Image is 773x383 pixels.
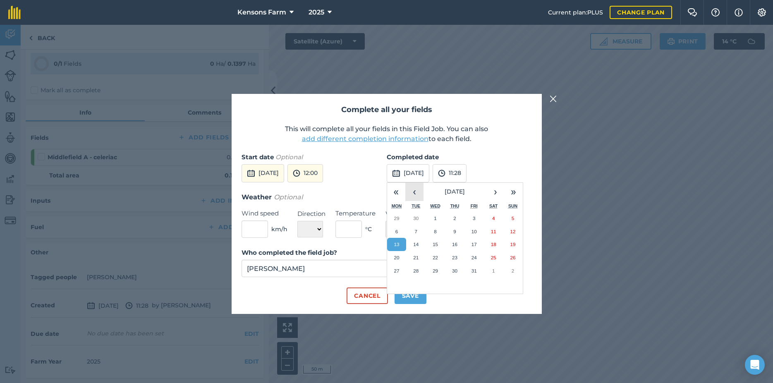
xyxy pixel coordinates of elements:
[365,225,372,234] span: ° C
[406,264,426,278] button: 28 October 2025
[452,268,457,273] abbr: 30 October 2025
[471,229,477,234] abbr: 10 October 2025
[413,268,419,273] abbr: 28 October 2025
[394,268,399,273] abbr: 27 October 2025
[287,164,323,182] button: 12:00
[387,264,407,278] button: 27 October 2025
[464,264,484,278] button: 31 October 2025
[426,212,445,225] button: 1 October 2025
[426,225,445,238] button: 8 October 2025
[735,7,743,17] img: svg+xml;base64,PHN2ZyB4bWxucz0iaHR0cDovL3d3dy53My5vcmcvMjAwMC9zdmciIHdpZHRoPSIxNyIgaGVpZ2h0PSIxNy...
[510,255,516,260] abbr: 26 October 2025
[512,215,514,221] abbr: 5 October 2025
[452,255,457,260] abbr: 23 October 2025
[484,212,503,225] button: 4 October 2025
[247,168,255,178] img: svg+xml;base64,PD94bWwgdmVyc2lvbj0iMS4wIiBlbmNvZGluZz0idXRmLTgiPz4KPCEtLSBHZW5lcmF0b3I6IEFkb2JlIE...
[242,249,337,256] strong: Who completed the field job?
[426,251,445,264] button: 22 October 2025
[424,183,486,201] button: [DATE]
[271,225,287,234] span: km/h
[242,124,532,144] p: This will complete all your fields in this Field Job. You can also to each field.
[413,255,419,260] abbr: 21 October 2025
[445,251,464,264] button: 23 October 2025
[471,203,478,208] abbr: Friday
[453,229,456,234] abbr: 9 October 2025
[503,225,523,238] button: 12 October 2025
[406,238,426,251] button: 14 October 2025
[413,215,419,221] abbr: 30 September 2025
[433,164,467,182] button: 11:28
[489,203,498,208] abbr: Saturday
[395,229,398,234] abbr: 6 October 2025
[550,94,557,104] img: svg+xml;base64,PHN2ZyB4bWxucz0iaHR0cDovL3d3dy53My5vcmcvMjAwMC9zdmciIHdpZHRoPSIyMiIgaGVpZ2h0PSIzMC...
[687,8,697,17] img: Two speech bubbles overlapping with the left bubble in the forefront
[274,193,303,201] em: Optional
[394,255,399,260] abbr: 20 October 2025
[387,212,407,225] button: 29 September 2025
[392,168,400,178] img: svg+xml;base64,PD94bWwgdmVyc2lvbj0iMS4wIiBlbmNvZGluZz0idXRmLTgiPz4KPCEtLSBHZW5lcmF0b3I6IEFkb2JlIE...
[473,215,475,221] abbr: 3 October 2025
[242,104,532,116] h2: Complete all your fields
[512,268,514,273] abbr: 2 November 2025
[412,203,420,208] abbr: Tuesday
[745,355,765,375] div: Open Intercom Messenger
[445,264,464,278] button: 30 October 2025
[492,215,495,221] abbr: 4 October 2025
[486,183,505,201] button: ›
[491,229,496,234] abbr: 11 October 2025
[471,242,477,247] abbr: 17 October 2025
[508,203,517,208] abbr: Sunday
[387,251,407,264] button: 20 October 2025
[387,183,405,201] button: «
[503,264,523,278] button: 2 November 2025
[471,255,477,260] abbr: 24 October 2025
[415,229,417,234] abbr: 7 October 2025
[242,153,274,161] strong: Start date
[450,203,459,208] abbr: Thursday
[503,212,523,225] button: 5 October 2025
[406,251,426,264] button: 21 October 2025
[610,6,672,19] a: Change plan
[387,238,407,251] button: 13 October 2025
[711,8,720,17] img: A question mark icon
[242,208,287,218] label: Wind speed
[394,242,399,247] abbr: 13 October 2025
[757,8,767,17] img: A cog icon
[484,238,503,251] button: 18 October 2025
[275,153,303,161] em: Optional
[242,164,284,182] button: [DATE]
[445,225,464,238] button: 9 October 2025
[237,7,286,17] span: Kensons Farm
[302,134,428,144] button: add different completion information
[426,238,445,251] button: 15 October 2025
[464,212,484,225] button: 3 October 2025
[335,208,376,218] label: Temperature
[510,242,516,247] abbr: 19 October 2025
[387,225,407,238] button: 6 October 2025
[433,242,438,247] abbr: 15 October 2025
[347,287,388,304] button: Cancel
[434,229,436,234] abbr: 8 October 2025
[406,225,426,238] button: 7 October 2025
[445,212,464,225] button: 2 October 2025
[392,203,402,208] abbr: Monday
[406,212,426,225] button: 30 September 2025
[445,238,464,251] button: 16 October 2025
[484,225,503,238] button: 11 October 2025
[491,255,496,260] abbr: 25 October 2025
[464,238,484,251] button: 17 October 2025
[453,215,456,221] abbr: 2 October 2025
[433,268,438,273] abbr: 29 October 2025
[471,268,477,273] abbr: 31 October 2025
[297,209,325,219] label: Direction
[510,229,516,234] abbr: 12 October 2025
[426,264,445,278] button: 29 October 2025
[433,255,438,260] abbr: 22 October 2025
[8,6,21,19] img: fieldmargin Logo
[484,251,503,264] button: 25 October 2025
[293,168,300,178] img: svg+xml;base64,PD94bWwgdmVyc2lvbj0iMS4wIiBlbmNvZGluZz0idXRmLTgiPz4KPCEtLSBHZW5lcmF0b3I6IEFkb2JlIE...
[434,215,436,221] abbr: 1 October 2025
[503,251,523,264] button: 26 October 2025
[464,251,484,264] button: 24 October 2025
[484,264,503,278] button: 1 November 2025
